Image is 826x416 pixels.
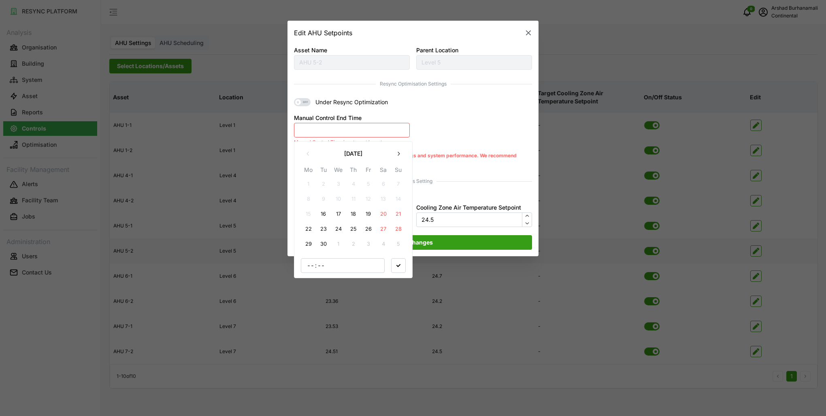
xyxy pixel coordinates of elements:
[317,261,326,270] input: --
[294,46,327,55] label: Asset Name
[294,178,532,185] span: Setpoints Setting
[376,222,391,236] button: 27 September 2025
[346,192,361,206] button: 11 September 2025
[394,236,433,249] span: Save Changes
[331,237,346,251] button: 1 October 2025
[391,177,406,191] button: 7 September 2025
[361,222,376,236] button: 26 September 2025
[391,237,406,251] button: 5 October 2025
[416,46,458,55] label: Parent Location
[346,222,361,236] button: 25 September 2025
[376,192,391,206] button: 13 September 2025
[376,177,391,191] button: 6 September 2025
[376,165,391,177] th: Sa
[294,235,532,250] button: Save Changes
[331,177,346,191] button: 3 September 2025
[301,165,316,177] th: Mo
[331,207,346,221] button: 17 September 2025
[306,261,315,270] input: --
[376,207,391,221] button: 20 September 2025
[331,165,346,177] th: We
[361,192,376,206] button: 12 September 2025
[316,207,331,221] button: 16 September 2025
[391,222,406,236] button: 28 September 2025
[311,99,388,107] span: Under Resync Optimization
[331,222,346,236] button: 24 September 2025
[316,192,331,206] button: 9 September 2025
[294,80,532,88] span: Resync Optimisation Settings
[346,207,361,221] button: 18 September 2025
[316,222,331,236] button: 23 September 2025
[346,165,361,177] th: Th
[301,99,311,107] span: OFF
[315,258,317,272] span: :
[294,30,352,36] h2: Edit AHU Setpoints
[361,207,376,221] button: 19 September 2025
[301,192,316,206] button: 8 September 2025
[361,177,376,191] button: 5 September 2025
[391,165,406,177] th: Su
[294,114,362,123] label: Manual Control End Time
[301,237,316,251] button: 29 September 2025
[316,177,331,191] button: 2 September 2025
[361,165,376,177] th: Fr
[416,203,521,212] label: Cooling Zone Air Temperature Setpoint
[391,207,406,221] button: 21 September 2025
[316,237,331,251] button: 30 September 2025
[294,152,532,167] p: Turning off optimisation may impact energy savings and system performance. We recommend keeping i...
[315,146,391,161] button: [DATE]
[391,192,406,206] button: 14 September 2025
[346,177,361,191] button: 4 September 2025
[316,165,331,177] th: Tu
[301,222,316,236] button: 22 September 2025
[331,192,346,206] button: 10 September 2025
[301,207,316,221] button: 15 September 2025
[346,237,361,251] button: 2 October 2025
[361,237,376,251] button: 3 October 2025
[294,139,410,145] p: Manual Control Time input must be set
[301,177,316,191] button: 1 September 2025
[376,237,391,251] button: 4 October 2025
